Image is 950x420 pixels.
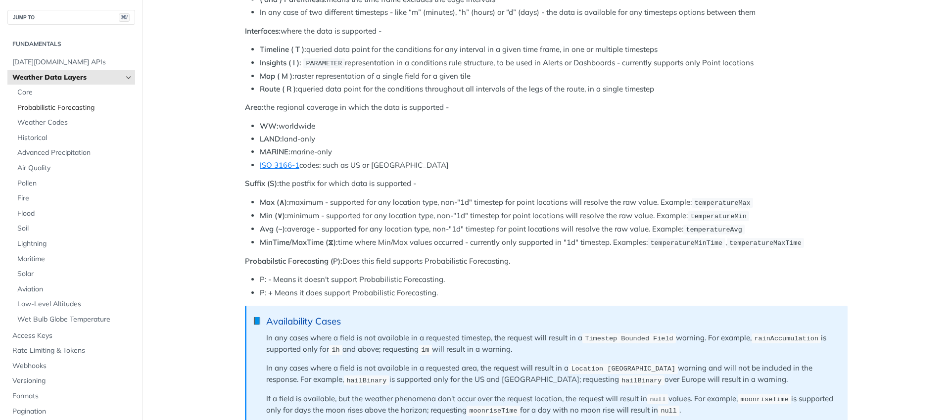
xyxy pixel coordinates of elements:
[7,328,135,343] a: Access Keys
[12,57,133,67] span: [DATE][DOMAIN_NAME] APIs
[12,312,135,327] a: Wet Bulb Globe Temperature
[252,316,262,327] span: 📘
[245,256,342,266] strong: Probabilstic Forecasting (P):
[12,191,135,206] a: Fire
[260,160,299,170] a: ISO 3166-1
[260,147,290,156] strong: MARINE:
[741,396,789,403] span: moonriseTime
[17,209,133,219] span: Flood
[266,316,838,327] div: Availability Cases
[260,237,848,248] li: time where Min/Max values occurred - currently only supported in "1d" timestep. Examples: ,
[17,284,133,294] span: Aviation
[17,133,133,143] span: Historical
[469,407,517,415] span: moonriseTime
[266,393,838,417] p: If a field is available, but the weather phenomena don't occur over the request location, the req...
[260,58,301,67] strong: Insights ( I ):
[12,161,135,176] a: Air Quality
[7,359,135,373] a: Webhooks
[245,26,848,37] p: where the data is supported -
[585,335,673,342] span: Timestep Bounded Field
[17,224,133,233] span: Soil
[260,44,848,55] li: queried data point for the conditions for any interval in a given time frame, in one or multiple ...
[260,84,848,95] li: queried data point for the conditions throughout all intervals of the legs of the route, in a sin...
[17,315,133,325] span: Wet Bulb Globe Temperature
[17,299,133,309] span: Low-Level Altitudes
[12,346,133,356] span: Rate Limiting & Tokens
[245,179,279,188] strong: Suffix (S):
[7,55,135,70] a: [DATE][DOMAIN_NAME] APIs
[17,239,133,249] span: Lightning
[729,239,802,247] span: temperatureMaxTime
[12,100,135,115] a: Probabilistic Forecasting
[346,376,386,384] span: hailBinary
[17,269,133,279] span: Solar
[661,407,676,415] span: null
[125,74,133,82] button: Hide subpages for Weather Data Layers
[621,376,662,384] span: hailBinary
[650,396,665,403] span: null
[12,176,135,191] a: Pollen
[12,131,135,145] a: Historical
[690,213,746,220] span: temperatureMin
[260,134,282,143] strong: LAND:
[260,121,279,131] strong: WW:
[12,206,135,221] a: Flood
[260,160,848,171] li: codes: such as US or [GEOGRAPHIC_DATA]
[571,365,675,373] span: Location [GEOGRAPHIC_DATA]
[754,335,818,342] span: rainAccumulation
[266,332,838,356] p: In any cases where a field is not available in a requested timestep, the request will result in a...
[17,193,133,203] span: Fire
[12,221,135,236] a: Soil
[12,407,133,417] span: Pagination
[260,210,848,222] li: minimum - supported for any location type, non-"1d" timestep for point locations will resolve the...
[12,73,122,83] span: Weather Data Layers
[694,199,750,207] span: temperatureMax
[17,163,133,173] span: Air Quality
[7,404,135,419] a: Pagination
[245,256,848,267] p: Does this field supports Probabilistic Forecasting.
[260,134,848,145] li: land-only
[119,13,130,22] span: ⌘/
[12,376,133,386] span: Versioning
[260,211,287,220] strong: Min (∨):
[12,115,135,130] a: Weather Codes
[260,71,294,81] strong: Map ( M ):
[260,237,338,247] strong: MinTime/MaxTime (⧖):
[17,118,133,128] span: Weather Codes
[266,363,838,386] p: In any cases where a field is not available in a requested area, the request will result in a war...
[17,148,133,158] span: Advanced Precipitation
[245,102,264,112] strong: Area:
[7,40,135,48] h2: Fundamentals
[260,84,298,93] strong: Route ( R ):
[12,297,135,312] a: Low-Level Altitudes
[12,85,135,100] a: Core
[12,391,133,401] span: Formats
[421,346,429,354] span: 1m
[260,57,848,69] li: representation in a conditions rule structure, to be used in Alerts or Dashboards - currently sup...
[260,7,848,18] li: In any case of two different timesteps - like “m” (minutes), “h” (hours) or “d” (days) - the data...
[7,343,135,358] a: Rate Limiting & Tokens
[245,102,848,113] p: the regional coverage in which the data is supported -
[17,179,133,188] span: Pollen
[7,373,135,388] a: Versioning
[260,71,848,82] li: raster representation of a single field for a given tile
[245,178,848,189] p: the postfix for which data is supported -
[17,103,133,113] span: Probabilistic Forecasting
[17,254,133,264] span: Maritime
[260,121,848,132] li: worldwide
[650,239,722,247] span: temperatureMinTime
[12,282,135,297] a: Aviation
[306,60,342,67] span: PARAMETER
[260,197,848,208] li: maximum - supported for any location type, non-"1d" timestep for point locations will resolve the...
[12,252,135,267] a: Maritime
[260,197,289,207] strong: Max (∧):
[260,224,287,233] strong: Avg (~):
[12,236,135,251] a: Lightning
[245,26,281,36] strong: Interfaces:
[12,267,135,281] a: Solar
[12,145,135,160] a: Advanced Precipitation
[7,70,135,85] a: Weather Data LayersHide subpages for Weather Data Layers
[260,146,848,158] li: marine-only
[260,274,848,285] li: P: - Means it doesn't support Probabilistic Forecasting.
[7,10,135,25] button: JUMP TO⌘/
